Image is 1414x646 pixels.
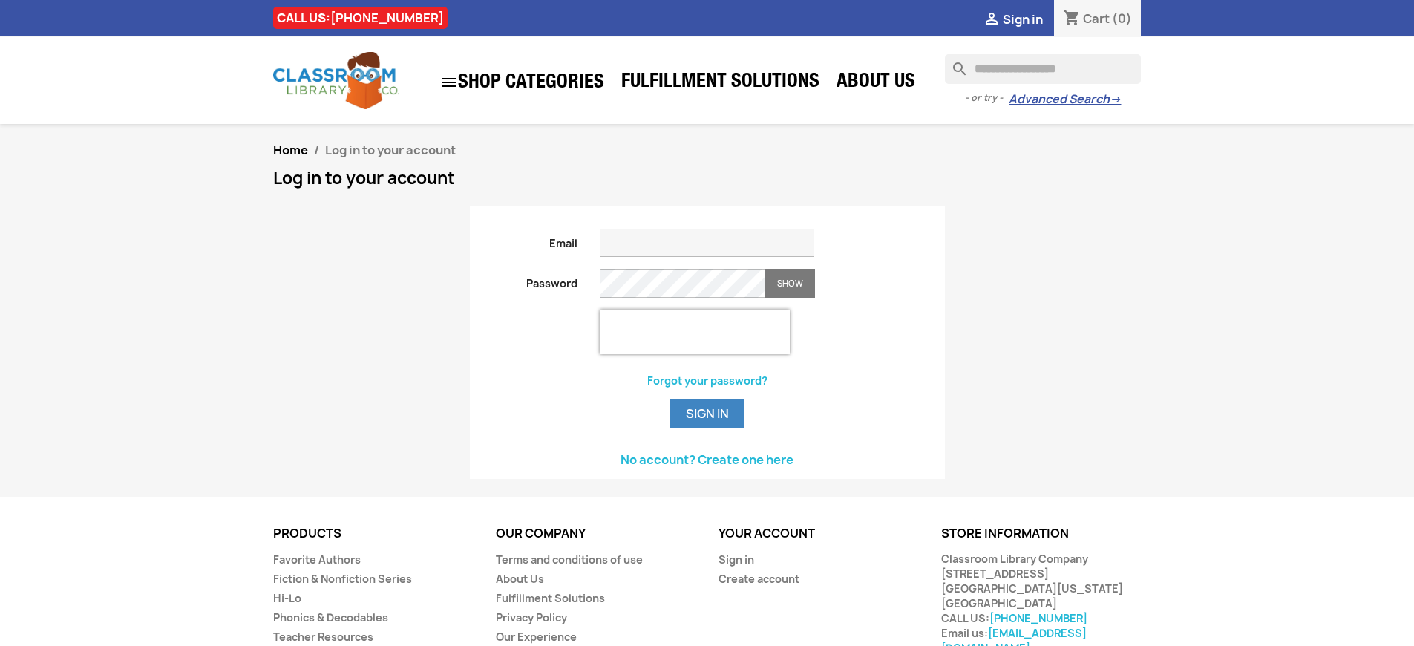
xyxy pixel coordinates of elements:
[273,572,412,586] a: Fiction & Nonfiction Series
[471,229,589,251] label: Email
[941,527,1142,541] p: Store information
[273,591,301,605] a: Hi-Lo
[273,169,1142,187] h1: Log in to your account
[440,74,458,91] i: 
[945,54,1141,84] input: Search
[600,310,790,354] iframe: reCAPTCHA
[471,269,589,291] label: Password
[670,399,744,428] button: Sign in
[1112,10,1132,27] span: (0)
[330,10,444,26] a: [PHONE_NUMBER]
[496,572,544,586] a: About Us
[983,11,1043,27] a:  Sign in
[273,610,388,624] a: Phonics & Decodables
[433,66,612,99] a: SHOP CATEGORIES
[719,572,799,586] a: Create account
[496,552,643,567] a: Terms and conditions of use
[1110,92,1121,107] span: →
[647,373,767,388] a: Forgot your password?
[273,7,448,29] div: CALL US:
[496,591,605,605] a: Fulfillment Solutions
[273,52,399,109] img: Classroom Library Company
[719,552,754,567] a: Sign in
[273,630,373,644] a: Teacher Resources
[1063,10,1081,28] i: shopping_cart
[983,11,1001,29] i: 
[273,527,474,541] p: Products
[496,610,567,624] a: Privacy Policy
[945,54,963,72] i: search
[614,68,827,98] a: Fulfillment Solutions
[273,142,308,158] a: Home
[965,91,1009,105] span: - or try -
[600,269,765,298] input: Password input
[621,451,793,468] a: No account? Create one here
[1009,92,1121,107] a: Advanced Search→
[1083,10,1110,27] span: Cart
[765,269,815,298] button: Show
[719,525,815,541] a: Your account
[273,552,361,567] a: Favorite Authors
[496,630,577,644] a: Our Experience
[496,527,696,541] p: Our company
[989,611,1087,625] a: [PHONE_NUMBER]
[829,68,923,98] a: About Us
[1003,11,1043,27] span: Sign in
[325,142,456,158] span: Log in to your account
